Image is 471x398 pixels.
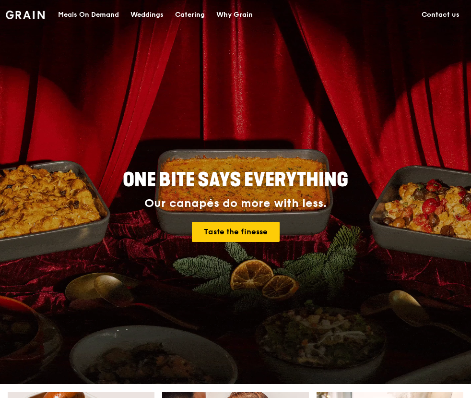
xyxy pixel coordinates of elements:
a: Why Grain [211,0,259,29]
img: Grain [6,11,45,19]
span: ONE BITE SAYS EVERYTHING [123,169,348,192]
a: Taste the finesse [192,222,280,242]
a: Contact us [416,0,465,29]
a: Catering [169,0,211,29]
div: Weddings [130,0,164,29]
div: Meals On Demand [58,0,119,29]
div: Why Grain [216,0,253,29]
a: Weddings [125,0,169,29]
div: Our canapés do more with less. [78,197,393,210]
div: Catering [175,0,205,29]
